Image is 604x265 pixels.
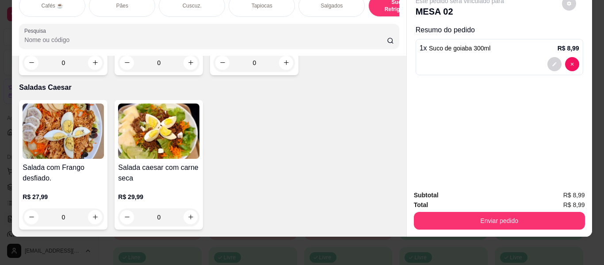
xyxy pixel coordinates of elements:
button: increase-product-quantity [183,56,198,70]
p: Resumo do pedido [416,25,583,35]
img: product-image [23,104,104,159]
label: Pesquisa [24,27,49,35]
span: Suco de goiaba 300ml [429,45,490,52]
button: decrease-product-quantity [24,56,38,70]
button: decrease-product-quantity [565,57,579,71]
p: MESA 02 [416,5,504,18]
button: increase-product-quantity [88,56,102,70]
p: 1 x [420,43,491,54]
button: increase-product-quantity [183,210,198,224]
h4: Salada caesar com carne seca [118,162,199,184]
p: Cafés ☕ [41,2,63,9]
p: Pães [116,2,128,9]
button: Enviar pedido [414,212,585,230]
strong: Subtotal [414,192,439,199]
span: R$ 8,99 [563,200,585,210]
button: increase-product-quantity [279,56,293,70]
p: Saladas Caesar [19,82,399,93]
p: R$ 29,99 [118,192,199,201]
img: product-image [118,104,199,159]
h4: Salada com Frango desfiado. [23,162,104,184]
p: Salgados [321,2,343,9]
button: decrease-product-quantity [24,210,38,224]
p: Tapiocas [252,2,272,9]
strong: Total [414,201,428,208]
button: increase-product-quantity [88,210,102,224]
button: decrease-product-quantity [120,210,134,224]
button: decrease-product-quantity [120,56,134,70]
button: decrease-product-quantity [547,57,562,71]
p: R$ 8,99 [558,44,579,53]
p: R$ 27,99 [23,192,104,201]
input: Pesquisa [24,35,387,44]
span: R$ 8,99 [563,190,585,200]
button: decrease-product-quantity [215,56,229,70]
p: Cuscuz. [183,2,202,9]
